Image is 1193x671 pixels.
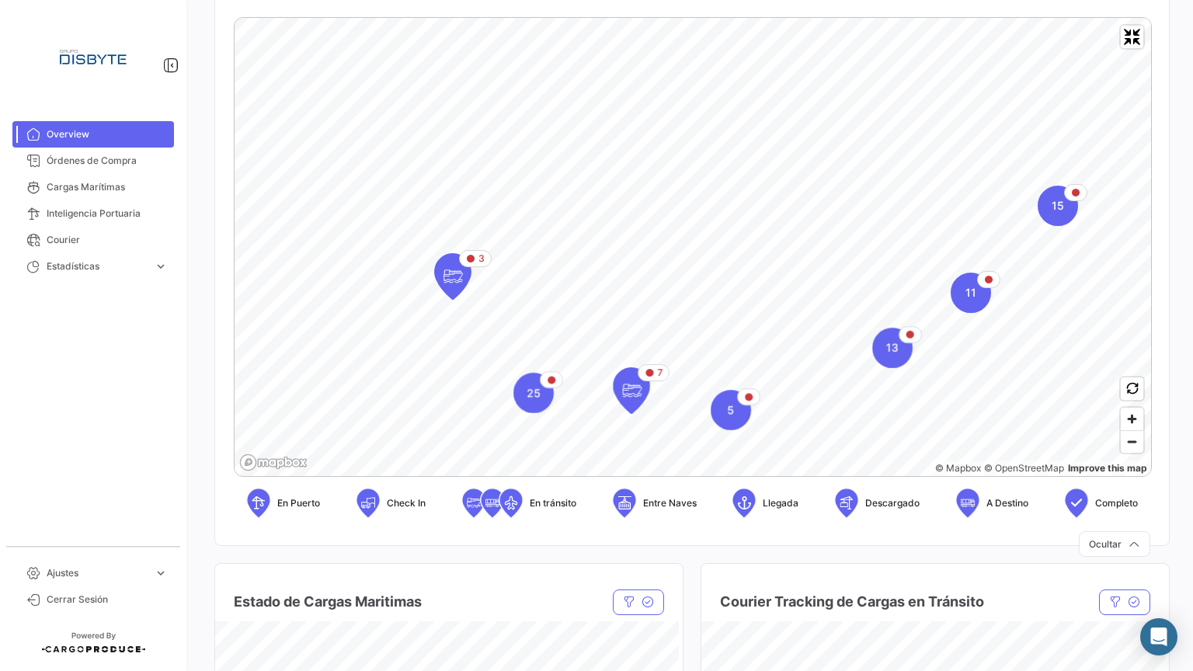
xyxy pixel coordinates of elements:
[527,385,541,401] span: 25
[951,273,991,313] div: Map marker
[12,227,174,253] a: Courier
[47,180,168,194] span: Cargas Marítimas
[1052,198,1064,214] span: 15
[47,593,168,607] span: Cerrar Sesión
[984,462,1064,474] a: OpenStreetMap
[387,496,426,510] span: Check In
[277,496,320,510] span: En Puerto
[530,496,576,510] span: En tránsito
[986,496,1028,510] span: A Destino
[478,252,485,266] span: 3
[47,127,168,141] span: Overview
[965,285,976,301] span: 11
[47,207,168,221] span: Inteligencia Portuaria
[12,200,174,227] a: Inteligencia Portuaria
[12,121,174,148] a: Overview
[872,328,913,368] div: Map marker
[728,402,735,418] span: 5
[865,496,920,510] span: Descargado
[1121,26,1143,48] button: Exit fullscreen
[12,174,174,200] a: Cargas Marítimas
[239,454,308,471] a: Mapbox logo
[886,340,899,356] span: 13
[720,591,984,613] h4: Courier Tracking de Cargas en Tránsito
[434,253,471,300] div: Map marker
[513,373,554,413] div: Map marker
[47,233,168,247] span: Courier
[657,366,663,380] span: 7
[47,154,168,168] span: Órdenes de Compra
[935,462,981,474] a: Mapbox
[1068,462,1147,474] a: Map feedback
[613,367,650,414] div: Map marker
[1121,430,1143,453] button: Zoom out
[711,390,751,430] div: Map marker
[763,496,798,510] span: Llegada
[1121,408,1143,430] button: Zoom in
[47,259,148,273] span: Estadísticas
[1140,618,1177,655] div: Abrir Intercom Messenger
[1095,496,1138,510] span: Completo
[234,591,422,613] h4: Estado de Cargas Maritimas
[1079,531,1150,557] button: Ocultar
[12,148,174,174] a: Órdenes de Compra
[1038,186,1078,226] div: Map marker
[1121,431,1143,453] span: Zoom out
[154,259,168,273] span: expand_more
[47,566,148,580] span: Ajustes
[54,19,132,96] img: Logo+disbyte.jpeg
[643,496,697,510] span: Entre Naves
[154,566,168,580] span: expand_more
